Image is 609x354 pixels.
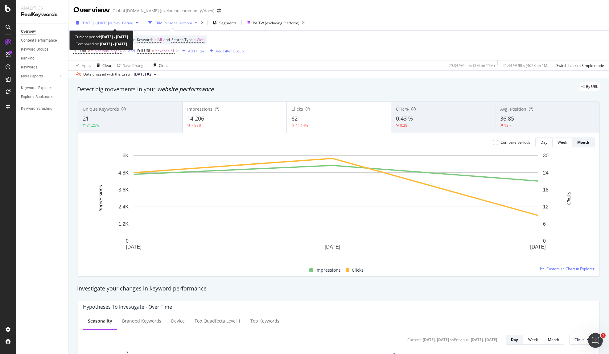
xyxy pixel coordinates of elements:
[291,115,298,122] span: 62
[21,28,36,35] div: Overview
[21,64,64,71] a: Keywords
[543,170,549,175] text: 24
[21,5,63,11] div: Analytics
[197,35,204,44] span: Web
[217,9,221,13] div: arrow-right-arrow-left
[579,82,600,91] div: legacy label
[530,244,545,249] text: [DATE]
[253,20,299,26] div: PAITW (excluding Platform)
[528,337,538,342] div: Week
[83,115,89,122] span: 21
[126,244,141,249] text: [DATE]
[535,138,553,147] button: Day
[566,192,571,205] text: Clicks
[504,123,512,128] div: 13.7
[543,238,546,244] text: 0
[82,20,109,26] span: [DATE] - [DATE]
[163,37,170,42] span: and
[558,140,567,145] div: Week
[88,318,112,324] div: Seasonality
[500,106,526,112] span: Avg. Position
[128,48,135,53] div: and
[102,63,112,68] div: Clear
[503,63,549,68] div: 41.44 % URLs ( 462K on 1M )
[73,5,110,15] div: Overview
[99,41,127,47] b: [DATE] - [DATE]
[244,18,307,28] button: PAITW (excluding Platform)
[131,71,159,78] button: [DATE] #2
[21,85,52,91] div: Keywords Explorer
[21,46,64,53] a: Keyword Groups
[155,47,175,55] span: ^.*/docs.*$
[118,221,129,227] text: 1.2K
[553,138,572,147] button: Week
[118,187,129,192] text: 3.6K
[471,337,497,342] div: [DATE] - [DATE]
[352,266,364,274] span: Clicks
[158,35,162,44] span: All
[83,152,589,259] svg: A chart.
[543,204,549,209] text: 12
[21,28,64,35] a: Overview
[450,337,470,342] div: vs Previous :
[207,47,244,55] button: Add Filter Group
[171,318,185,324] div: Device
[87,123,99,128] div: 31.25%
[500,140,530,145] div: Compare periods
[82,63,91,68] div: Apply
[200,20,205,26] div: times
[118,204,129,209] text: 2.4K
[210,18,239,28] button: Segments
[21,37,64,44] a: Content Performance
[187,115,204,122] span: 14,206
[577,140,589,145] div: Month
[586,85,598,88] span: By URL
[21,37,57,44] div: Content Performance
[21,64,37,71] div: Keywords
[21,94,54,100] div: Explorer Bookmarks
[154,20,192,26] div: CRM Persona Dotcom
[126,238,129,244] text: 0
[101,34,128,39] b: [DATE] - [DATE]
[191,123,202,128] div: 7.88%
[543,335,564,345] button: Month
[554,60,604,70] button: Switch back to Simple mode
[180,47,204,55] button: Add Filter
[295,123,308,128] div: 44.14%
[88,48,90,53] span: ≠
[77,285,600,293] div: Investigate your changes in keyword performance
[21,85,64,91] a: Keywords Explorer
[423,337,449,342] div: [DATE] - [DATE]
[195,318,241,324] div: Top quadfecta Level 1
[21,105,64,112] a: Keyword Sampling
[128,48,135,54] button: and
[396,106,409,112] span: CTR %
[76,40,127,47] div: Compared to:
[91,47,122,55] span: ^.*/community.*$
[216,48,244,54] div: Add Filter Group
[407,337,422,342] div: Current:
[122,153,129,158] text: 6K
[449,63,495,68] div: 29.34 % Clicks ( 3M on 11M )
[83,72,131,77] div: Data crossed with the Crawl
[315,266,341,274] span: Impressions
[194,37,196,42] span: =
[543,221,546,227] text: 6
[113,8,215,14] div: Global [DOMAIN_NAME] (excluding community/docs)
[569,335,595,345] button: Clicks
[21,94,64,100] a: Explorer Bookmarks
[188,48,204,54] div: Add Filter
[98,185,103,212] text: Impressions
[21,105,52,112] div: Keyword Sampling
[250,318,279,324] div: Top Keywords
[543,153,549,158] text: 30
[21,55,35,62] div: Ranking
[137,48,151,53] span: Full URL
[152,48,154,53] span: =
[94,60,112,70] button: Clear
[541,140,547,145] div: Day
[21,55,64,62] a: Ranking
[75,33,128,40] div: Current period:
[511,337,518,342] div: Day
[159,63,169,68] div: Clone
